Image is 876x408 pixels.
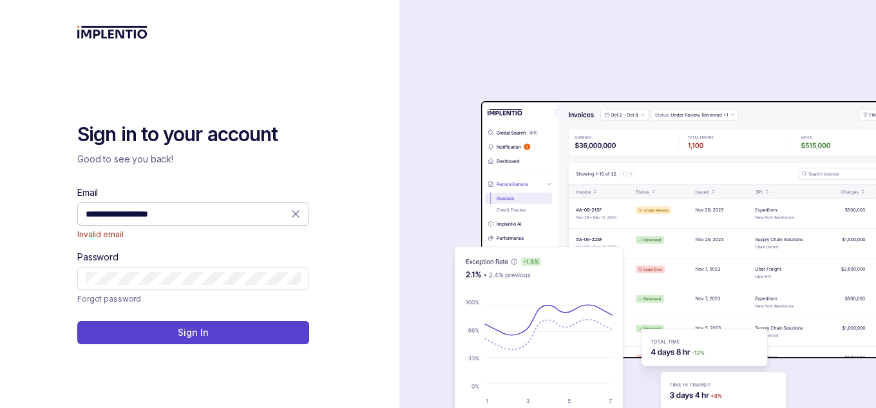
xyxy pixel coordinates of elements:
[77,321,309,344] button: Sign In
[77,122,309,148] h2: Sign in to your account
[77,26,148,39] img: logo
[178,326,208,339] p: Sign In
[77,186,98,199] label: Email
[77,228,123,241] span: Invalid email
[77,293,141,306] p: Forgot password
[77,293,141,306] a: Link Forgot password
[77,251,119,264] label: Password
[77,153,309,166] p: Good to see you back!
